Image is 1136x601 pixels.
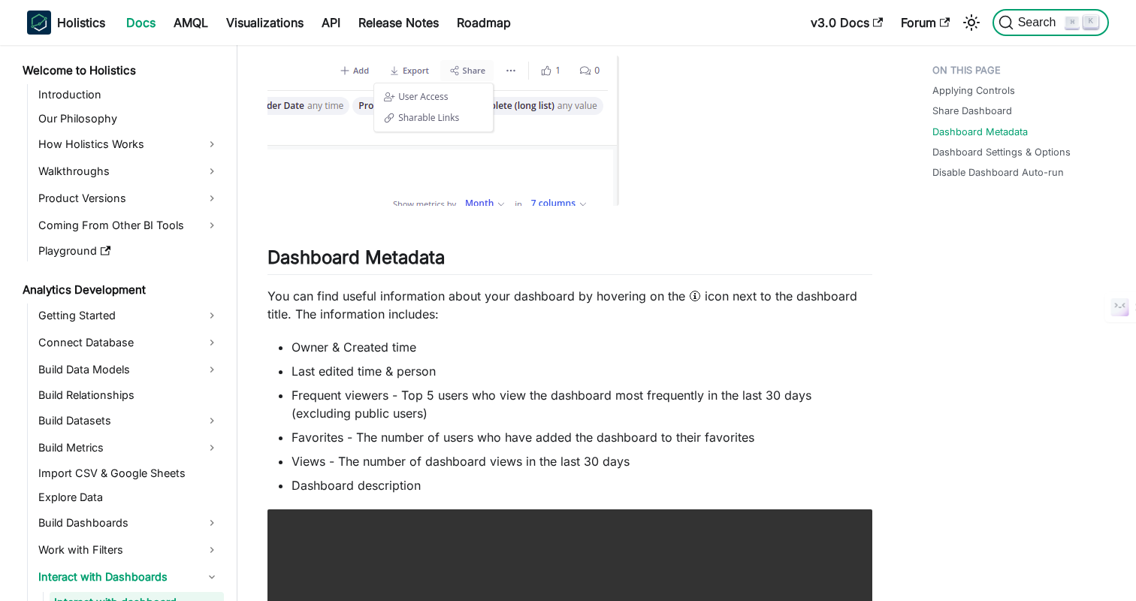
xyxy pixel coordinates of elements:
li: Favorites - The number of users who have added the dashboard to their favorites [292,428,872,446]
a: Release Notes [349,11,448,35]
a: Dashboard Metadata [932,125,1028,139]
a: AMQL [165,11,217,35]
a: Build Data Models [34,358,224,382]
a: Walkthroughs [34,159,224,183]
a: HolisticsHolistics [27,11,105,35]
kbd: ⌘ [1065,16,1080,29]
a: v3.0 Docs [802,11,892,35]
a: Disable Dashboard Auto-run [932,165,1064,180]
a: Analytics Development [18,279,224,300]
li: Dashboard description [292,476,872,494]
li: Views - The number of dashboard views in the last 30 days [292,452,872,470]
nav: Docs sidebar [12,45,237,601]
button: Switch between dark and light mode (currently light mode) [959,11,983,35]
b: Holistics [57,14,105,32]
a: Build Relationships [34,385,224,406]
a: Coming From Other BI Tools [34,213,224,237]
kbd: K [1083,15,1098,29]
a: API [313,11,349,35]
a: Our Philosophy [34,108,224,129]
a: Connect Database [34,331,224,355]
a: Visualizations [217,11,313,35]
a: Build Metrics [34,436,224,460]
a: Dashboard Settings & Options [932,145,1071,159]
a: Docs [117,11,165,35]
a: Import CSV & Google Sheets [34,463,224,484]
a: Work with Filters [34,538,224,562]
a: Product Versions [34,186,224,210]
a: Explore Data [34,487,224,508]
a: Applying Controls [932,83,1015,98]
a: Forum [892,11,959,35]
h2: Dashboard Metadata [267,246,872,275]
li: Owner & Created time [292,338,872,356]
a: Share Dashboard [932,104,1012,118]
span: Search [1014,16,1065,29]
a: Welcome to Holistics [18,60,224,81]
a: Interact with Dashboards [34,565,224,589]
img: Holistics [27,11,51,35]
p: You can find useful information about your dashboard by hovering on the 🛈 icon next to the dashbo... [267,287,872,323]
a: Playground [34,240,224,261]
li: Last edited time & person [292,362,872,380]
a: Introduction [34,84,224,105]
a: How Holistics Works [34,132,224,156]
li: Frequent viewers - Top 5 users who view the dashboard most frequently in the last 30 days (exclud... [292,386,872,422]
button: Search (Command+K) [992,9,1109,36]
a: Getting Started [34,304,224,328]
a: Build Dashboards [34,511,224,535]
a: Build Datasets [34,409,224,433]
a: Roadmap [448,11,520,35]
